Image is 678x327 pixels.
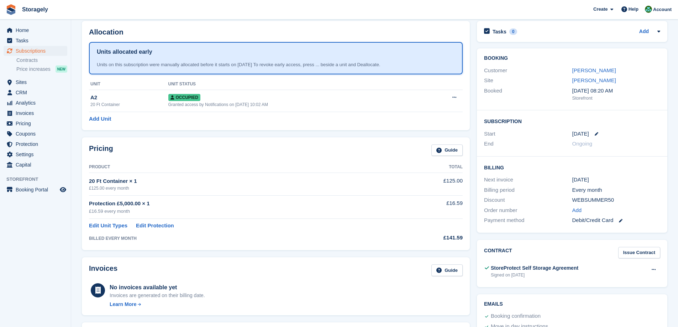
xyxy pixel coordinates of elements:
a: Issue Contract [618,247,660,259]
div: £125.00 every month [89,185,394,191]
a: Guide [431,144,463,156]
h2: Invoices [89,264,117,276]
a: menu [4,160,67,170]
a: menu [4,88,67,97]
a: menu [4,149,67,159]
span: Capital [16,160,58,170]
span: Pricing [16,118,58,128]
span: Invoices [16,108,58,118]
div: Units on this subscription were manually allocated before it starts on [DATE] To revoke early acc... [97,61,455,68]
h2: Contract [484,247,512,259]
div: [DATE] 08:20 AM [572,87,660,95]
div: £16.59 every month [89,208,394,215]
a: Price increases NEW [16,65,67,73]
span: Analytics [16,98,58,108]
a: Storagely [19,4,51,15]
div: Start [484,130,572,138]
a: Learn More [110,301,205,308]
div: 20 Ft Container × 1 [89,177,394,185]
a: menu [4,46,67,56]
span: CRM [16,88,58,97]
a: Edit Protection [136,222,174,230]
span: Booking Portal [16,185,58,195]
a: Guide [431,264,463,276]
div: NEW [56,65,67,73]
span: Create [593,6,608,13]
div: Order number [484,206,572,215]
th: Unit [89,79,168,90]
div: A2 [90,94,168,102]
h2: Allocation [89,28,463,36]
a: Edit Unit Types [89,222,127,230]
h2: Tasks [493,28,506,35]
div: End [484,140,572,148]
div: Every month [572,186,660,194]
div: Booked [484,87,572,102]
div: Discount [484,196,572,204]
div: Billing period [484,186,572,194]
span: Settings [16,149,58,159]
div: 20 Ft Container [90,101,168,108]
div: Site [484,77,572,85]
div: Protection £5,000.00 × 1 [89,200,394,208]
a: [PERSON_NAME] [572,77,616,83]
h2: Pricing [89,144,113,156]
div: Booking confirmation [491,312,541,321]
div: WEBSUMMER50 [572,196,660,204]
div: Debit/Credit Card [572,216,660,225]
th: Total [394,162,463,173]
h1: Units allocated early [97,48,152,56]
th: Product [89,162,394,173]
span: Account [653,6,672,13]
div: Storefront [572,95,660,102]
img: stora-icon-8386f47178a22dfd0bd8f6a31ec36ba5ce8667c1dd55bd0f319d3a0aa187defe.svg [6,4,16,15]
a: menu [4,36,67,46]
div: £141.59 [394,234,463,242]
div: Signed on [DATE] [491,272,578,278]
a: Add [572,206,582,215]
div: StoreProtect Self Storage Agreement [491,264,578,272]
div: BILLED EVERY MONTH [89,235,394,242]
div: Granted access by Notifications on [DATE] 10:02 AM [168,101,425,108]
div: Learn More [110,301,136,308]
div: Payment method [484,216,572,225]
span: Coupons [16,129,58,139]
div: Invoices are generated on their billing date. [110,292,205,299]
h2: Emails [484,301,660,307]
a: [PERSON_NAME] [572,67,616,73]
span: Help [629,6,638,13]
a: Preview store [59,185,67,194]
span: Home [16,25,58,35]
div: Customer [484,67,572,75]
td: £125.00 [394,173,463,195]
a: menu [4,139,67,149]
a: menu [4,129,67,139]
a: menu [4,98,67,108]
span: Tasks [16,36,58,46]
div: Next invoice [484,176,572,184]
span: Sites [16,77,58,87]
span: Occupied [168,94,200,101]
td: £16.59 [394,195,463,218]
span: Price increases [16,66,51,73]
th: Unit Status [168,79,425,90]
time: 2025-09-03 00:00:00 UTC [572,130,589,138]
a: menu [4,185,67,195]
a: menu [4,25,67,35]
a: menu [4,108,67,118]
span: Protection [16,139,58,149]
span: Ongoing [572,141,593,147]
div: 0 [509,28,517,35]
span: Subscriptions [16,46,58,56]
div: [DATE] [572,176,660,184]
a: Add [639,28,649,36]
a: menu [4,77,67,87]
a: Contracts [16,57,67,64]
img: Notifications [645,6,652,13]
span: Storefront [6,176,71,183]
a: Add Unit [89,115,111,123]
h2: Billing [484,164,660,171]
a: menu [4,118,67,128]
h2: Booking [484,56,660,61]
div: No invoices available yet [110,283,205,292]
